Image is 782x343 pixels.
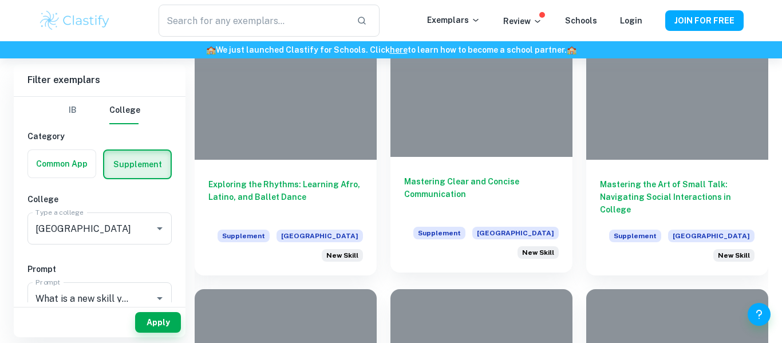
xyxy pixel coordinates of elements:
div: What is a new skill you would like to learn in college? [713,249,755,262]
img: Clastify logo [38,9,111,32]
span: New Skill [718,250,750,261]
input: Search for any exemplars... [159,5,347,37]
h6: Mastering Clear and Concise Communication [404,175,559,213]
span: Supplement [218,230,270,242]
span: [GEOGRAPHIC_DATA] [472,227,559,239]
button: Supplement [104,151,171,178]
a: here [390,45,408,54]
span: 🏫 [567,45,576,54]
span: [GEOGRAPHIC_DATA] [668,230,755,242]
span: New Skill [522,247,554,258]
span: 🏫 [206,45,216,54]
span: [GEOGRAPHIC_DATA] [277,230,363,242]
a: Schools [565,16,597,25]
div: What is a new skill you would like to learn in college? [518,246,559,259]
button: Open [152,290,168,306]
div: What is a new skill you would like to learn in college? [322,249,363,262]
a: Mastering Clear and Concise CommunicationSupplement[GEOGRAPHIC_DATA]What is a new skill you would... [390,23,572,275]
button: Open [152,220,168,236]
button: Apply [135,312,181,333]
button: Help and Feedback [748,303,771,326]
h6: Prompt [27,263,172,275]
h6: College [27,193,172,206]
p: Review [503,15,542,27]
a: Login [620,16,642,25]
a: Exploring the Rhythms: Learning Afro, Latino, and Ballet DanceSupplement[GEOGRAPHIC_DATA]What is ... [195,23,377,275]
label: Type a college [35,207,83,217]
span: Supplement [413,227,465,239]
h6: Exploring the Rhythms: Learning Afro, Latino, and Ballet Dance [208,178,363,216]
h6: Filter exemplars [14,64,185,96]
a: Mastering the Art of Small Talk: Navigating Social Interactions in CollegeSupplement[GEOGRAPHIC_D... [586,23,768,275]
button: College [109,97,140,124]
button: JOIN FOR FREE [665,10,744,31]
button: IB [59,97,86,124]
button: Common App [28,150,96,178]
span: Supplement [609,230,661,242]
label: Prompt [35,277,61,287]
span: New Skill [326,250,358,261]
h6: Mastering the Art of Small Talk: Navigating Social Interactions in College [600,178,755,216]
h6: We just launched Clastify for Schools. Click to learn how to become a school partner. [2,44,780,56]
div: Filter type choice [59,97,140,124]
p: Exemplars [427,14,480,26]
h6: Category [27,130,172,143]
